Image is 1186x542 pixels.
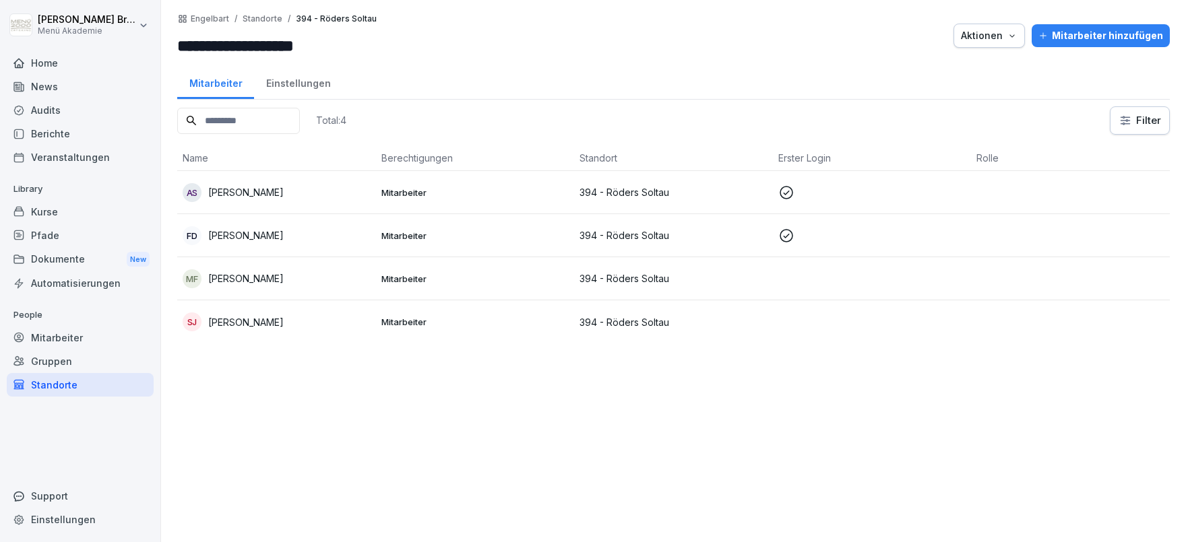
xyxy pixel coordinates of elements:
[7,247,154,272] a: DokumenteNew
[580,315,768,329] p: 394 - Röders Soltau
[296,14,377,24] p: 394 - Röders Soltau
[38,26,136,36] p: Menü Akademie
[208,228,284,242] p: [PERSON_NAME]
[177,65,254,99] a: Mitarbeiter
[381,273,569,285] p: Mitarbeiter
[1038,28,1163,43] div: Mitarbeiter hinzufügen
[183,269,201,288] div: MF
[235,14,237,24] p: /
[773,145,972,171] th: Erster Login
[7,122,154,145] a: Berichte
[7,304,154,326] p: People
[381,230,569,242] p: Mitarbeiter
[127,252,150,267] div: New
[961,28,1018,43] div: Aktionen
[7,200,154,224] a: Kurse
[7,75,154,98] a: News
[7,98,154,122] a: Audits
[1111,107,1169,134] button: Filter
[316,114,346,127] p: Total: 4
[376,145,575,171] th: Berechtigungen
[254,65,342,99] a: Einstellungen
[7,247,154,272] div: Dokumente
[208,185,284,199] p: [PERSON_NAME]
[208,315,284,329] p: [PERSON_NAME]
[191,14,229,24] a: Engelbart
[183,312,201,331] div: SJ
[183,226,201,245] div: FD
[38,14,136,26] p: [PERSON_NAME] Bruns
[243,14,282,24] p: Standorte
[580,228,768,242] p: 394 - Röders Soltau
[7,51,154,75] a: Home
[1119,114,1161,127] div: Filter
[7,326,154,349] a: Mitarbeiter
[971,145,1170,171] th: Rolle
[183,183,201,202] div: AS
[1032,24,1170,47] button: Mitarbeiter hinzufügen
[288,14,290,24] p: /
[7,178,154,200] p: Library
[208,271,284,285] p: [PERSON_NAME]
[381,187,569,199] p: Mitarbeiter
[177,145,376,171] th: Name
[7,508,154,531] a: Einstellungen
[7,271,154,295] a: Automatisierungen
[7,373,154,397] a: Standorte
[381,316,569,328] p: Mitarbeiter
[580,185,768,199] p: 394 - Röders Soltau
[7,224,154,247] a: Pfade
[7,145,154,169] a: Veranstaltungen
[580,271,768,285] p: 394 - Röders Soltau
[7,349,154,373] a: Gruppen
[574,145,773,171] th: Standort
[954,24,1025,48] button: Aktionen
[7,484,154,508] div: Support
